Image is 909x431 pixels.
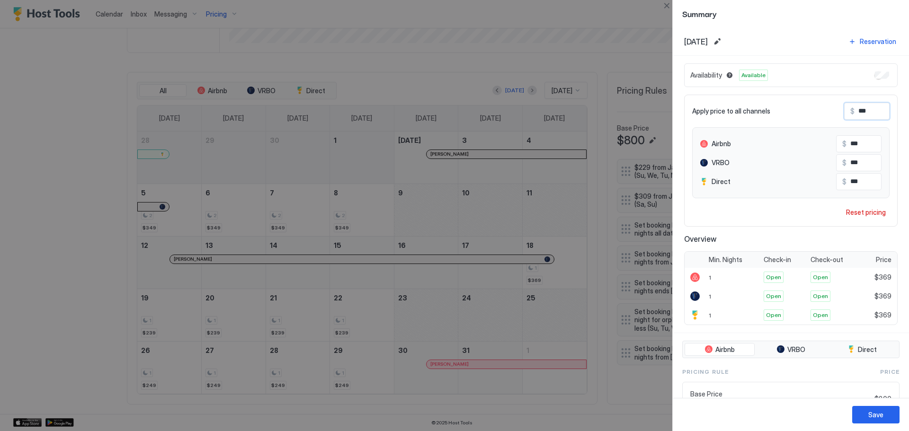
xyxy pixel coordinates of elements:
button: Edit date range [712,36,723,47]
span: Open [813,311,828,319]
div: Reset pricing [846,207,886,217]
span: Availability [690,71,722,79]
span: Check-in [764,255,791,264]
span: $ [850,107,855,115]
span: $369 [874,292,891,300]
span: Min. Nights [709,255,742,264]
span: $800 [874,395,891,403]
span: Open [766,273,781,281]
span: $ [842,140,847,148]
div: Reservation [860,36,896,46]
span: Open [766,292,781,300]
span: Airbnb [715,345,735,354]
span: VRBO [787,345,805,354]
span: $ [842,158,847,167]
button: Blocked dates override all pricing rules and remain unavailable until manually unblocked [724,70,735,81]
span: 1 [709,293,711,300]
span: Direct [712,177,731,186]
div: Save [868,410,883,420]
button: Save [852,406,900,423]
span: Check-out [811,255,843,264]
span: VRBO [712,158,730,167]
span: [DATE] [684,37,708,46]
span: Overview [684,234,898,244]
button: Reservation [847,35,898,48]
span: Summary [682,8,900,19]
span: Price [876,255,891,264]
span: Base Price [690,390,871,398]
span: $ [842,177,847,186]
button: Airbnb [685,343,755,356]
span: Direct [858,345,877,354]
div: tab-group [682,341,900,359]
span: $369 [874,273,891,281]
span: Apply price to all channels [692,107,770,115]
button: VRBO [757,343,825,356]
span: Pricing Rule [682,368,729,376]
button: Reset pricing [842,206,890,219]
span: Price [880,368,900,376]
span: Airbnb [712,140,731,148]
span: Available [741,71,766,79]
span: Open [813,292,828,300]
span: Open [766,311,781,319]
span: Open [813,273,828,281]
span: 1 [709,274,711,281]
span: $369 [874,311,891,319]
span: 1 [709,312,711,319]
button: Direct [828,343,897,356]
